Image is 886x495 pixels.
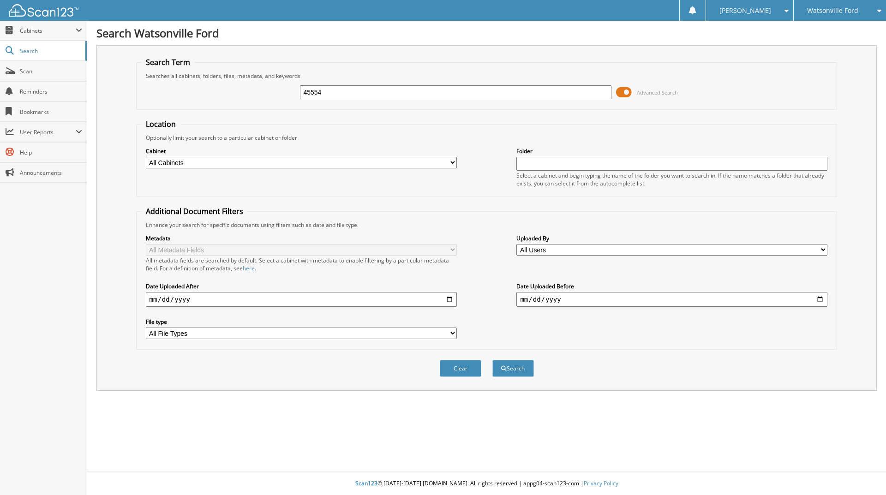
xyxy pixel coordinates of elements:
label: Cabinet [146,147,457,155]
label: Uploaded By [516,234,827,242]
a: here [243,264,255,272]
button: Clear [440,360,481,377]
div: Searches all cabinets, folders, files, metadata, and keywords [141,72,832,80]
span: Bookmarks [20,108,82,116]
span: [PERSON_NAME] [719,8,771,13]
span: Scan [20,67,82,75]
iframe: Chat Widget [840,451,886,495]
span: Advanced Search [637,89,678,96]
a: Privacy Policy [584,479,618,487]
div: Select a cabinet and begin typing the name of the folder you want to search in. If the name match... [516,172,827,187]
div: All metadata fields are searched by default. Select a cabinet with metadata to enable filtering b... [146,256,457,272]
button: Search [492,360,534,377]
label: Date Uploaded Before [516,282,827,290]
legend: Search Term [141,57,195,67]
div: © [DATE]-[DATE] [DOMAIN_NAME]. All rights reserved | appg04-scan123-com | [87,472,886,495]
legend: Additional Document Filters [141,206,248,216]
span: Reminders [20,88,82,95]
legend: Location [141,119,180,129]
span: Scan123 [355,479,377,487]
span: Search [20,47,81,55]
input: start [146,292,457,307]
img: scan123-logo-white.svg [9,4,78,17]
input: end [516,292,827,307]
span: Help [20,149,82,156]
span: User Reports [20,128,76,136]
label: Folder [516,147,827,155]
label: File type [146,318,457,326]
span: Announcements [20,169,82,177]
span: Watsonville Ford [807,8,858,13]
label: Metadata [146,234,457,242]
div: Optionally limit your search to a particular cabinet or folder [141,134,832,142]
div: Enhance your search for specific documents using filters such as date and file type. [141,221,832,229]
span: Cabinets [20,27,76,35]
label: Date Uploaded After [146,282,457,290]
h1: Search Watsonville Ford [96,25,877,41]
